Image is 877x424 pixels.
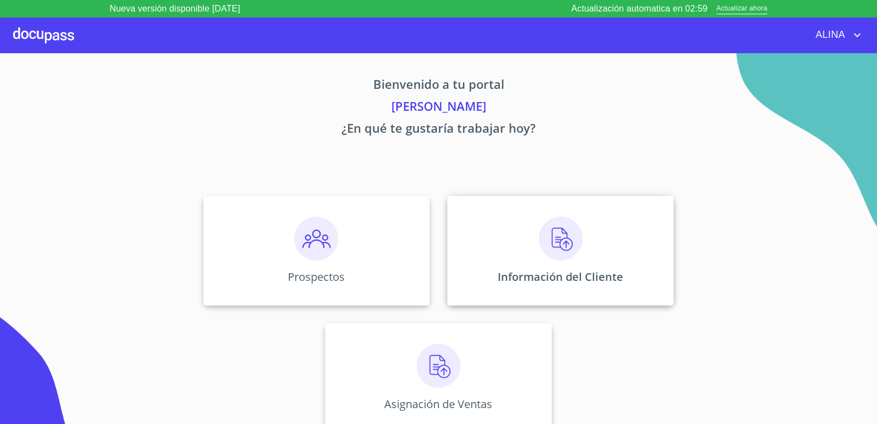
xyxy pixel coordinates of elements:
p: Asignación de Ventas [384,397,492,411]
p: [PERSON_NAME] [101,97,776,119]
img: carga.png [417,344,460,388]
p: Actualización automatica en 02:59 [571,2,708,15]
span: ALINA [807,26,851,44]
p: ¿En qué te gustaría trabajar hoy? [101,119,776,141]
span: Actualizar ahora [716,3,767,15]
p: Prospectos [288,269,345,284]
p: Nueva versión disponible [DATE] [110,2,240,15]
p: Información del Cliente [498,269,623,284]
img: carga.png [539,217,583,261]
p: Bienvenido a tu portal [101,75,776,97]
button: account of current user [807,26,864,44]
img: prospectos.png [294,217,338,261]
